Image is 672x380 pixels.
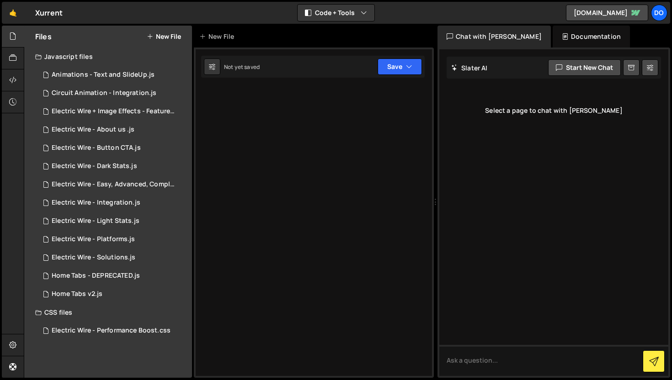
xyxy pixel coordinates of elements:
div: 13741/34720.js [35,267,192,285]
div: 13741/40380.js [35,66,192,84]
div: 13741/39667.js [35,248,192,267]
div: 13741/45029.js [35,84,192,102]
div: New File [199,32,238,41]
div: Electric Wire - Platforms.js [52,235,135,243]
div: 13741/39781.js [35,212,192,230]
a: Do [651,5,667,21]
button: Save [378,58,422,75]
div: 13741/45398.js [35,194,192,212]
div: Animations - Text and SlideUp.js [52,71,155,79]
div: 13741/39729.js [35,230,192,248]
div: Home Tabs - DEPRECATED.js [52,272,140,280]
div: Javascript files [24,47,192,66]
a: 🤙 [2,2,24,24]
div: Home Tabs v2.js [52,290,102,298]
div: Documentation [553,26,630,47]
button: New File [147,33,181,40]
div: 13741/35121.js [35,285,192,303]
div: Electric Wire - Button CTA.js [52,144,141,152]
h2: Files [35,32,52,42]
div: 13741/39792.js [35,102,195,121]
div: 13741/39793.js [35,175,195,194]
div: Electric Wire - Light Stats.js [52,217,139,225]
div: Electric Wire - Integration.js [52,199,140,207]
button: Start new chat [548,59,621,76]
div: 13741/39731.js [35,139,192,157]
div: 13741/39773.js [35,157,192,175]
button: Code + Tools [298,5,374,21]
h2: Slater AI [451,63,488,72]
div: Electric Wire - Easy, Advanced, Complete.js [52,180,178,189]
div: CSS files [24,303,192,322]
div: Circuit Animation - Integration.js [52,89,156,97]
div: Electric Wire + Image Effects - Features.js [52,107,178,116]
div: Electric Wire - Dark Stats.js [52,162,137,170]
div: Xurrent [35,7,63,18]
div: 13741/40873.js [35,121,192,139]
div: Electric Wire - About us .js [52,126,134,134]
div: Not yet saved [224,63,260,71]
div: Electric Wire - Solutions.js [52,253,135,262]
div: 13741/39772.css [35,322,192,340]
a: [DOMAIN_NAME] [566,5,648,21]
div: Chat with [PERSON_NAME] [437,26,551,47]
div: Electric Wire - Performance Boost.css [52,327,171,335]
